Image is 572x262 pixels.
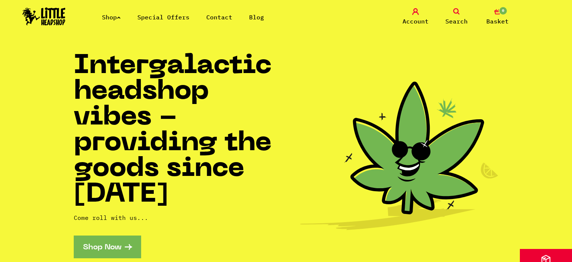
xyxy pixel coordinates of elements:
[22,7,66,25] img: Little Head Shop Logo
[445,17,468,26] span: Search
[102,13,121,21] a: Shop
[403,17,429,26] span: Account
[74,236,141,258] a: Shop Now
[499,6,508,15] span: 0
[249,13,264,21] a: Blog
[137,13,190,21] a: Special Offers
[486,17,509,26] span: Basket
[74,54,286,208] h1: Intergalactic headshop vibes - providing the goods since [DATE]
[206,13,232,21] a: Contact
[438,8,475,26] a: Search
[479,8,516,26] a: 0 Basket
[74,213,286,222] p: Come roll with us...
